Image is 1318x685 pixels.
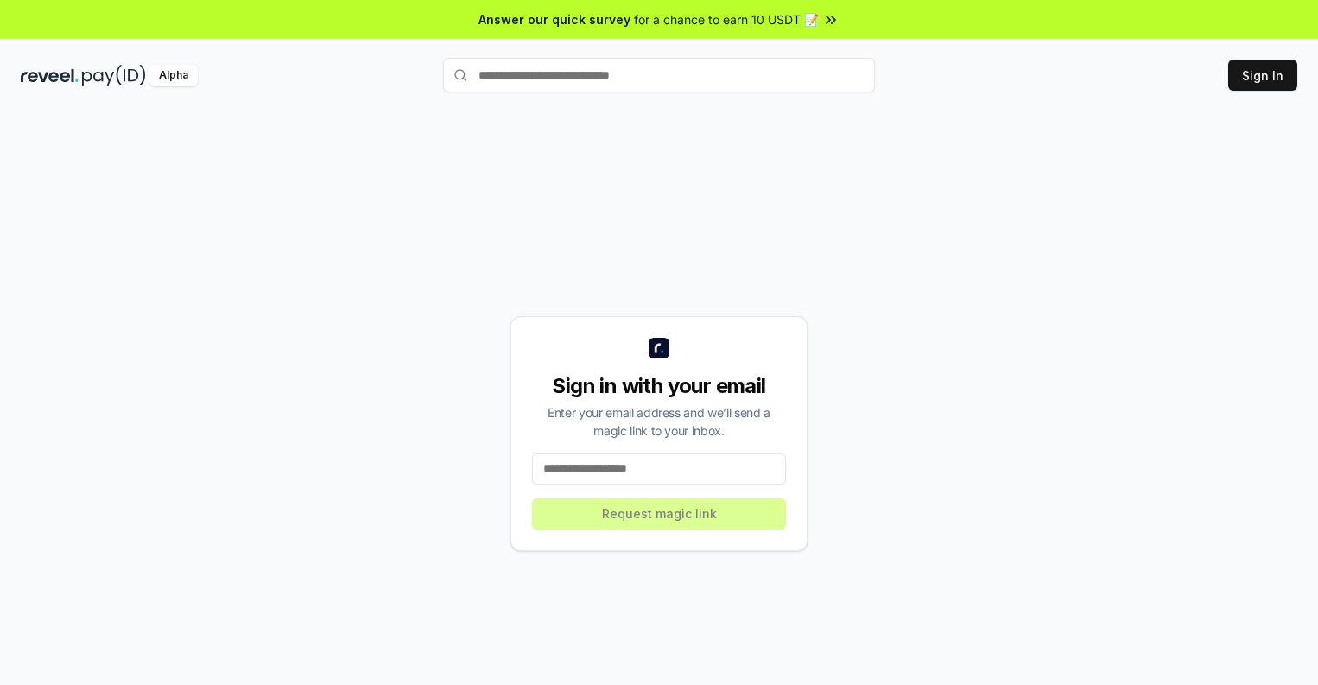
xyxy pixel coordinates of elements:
[21,65,79,86] img: reveel_dark
[149,65,198,86] div: Alpha
[82,65,146,86] img: pay_id
[649,338,669,358] img: logo_small
[634,10,819,29] span: for a chance to earn 10 USDT 📝
[532,403,786,440] div: Enter your email address and we’ll send a magic link to your inbox.
[1228,60,1297,91] button: Sign In
[532,372,786,400] div: Sign in with your email
[478,10,630,29] span: Answer our quick survey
